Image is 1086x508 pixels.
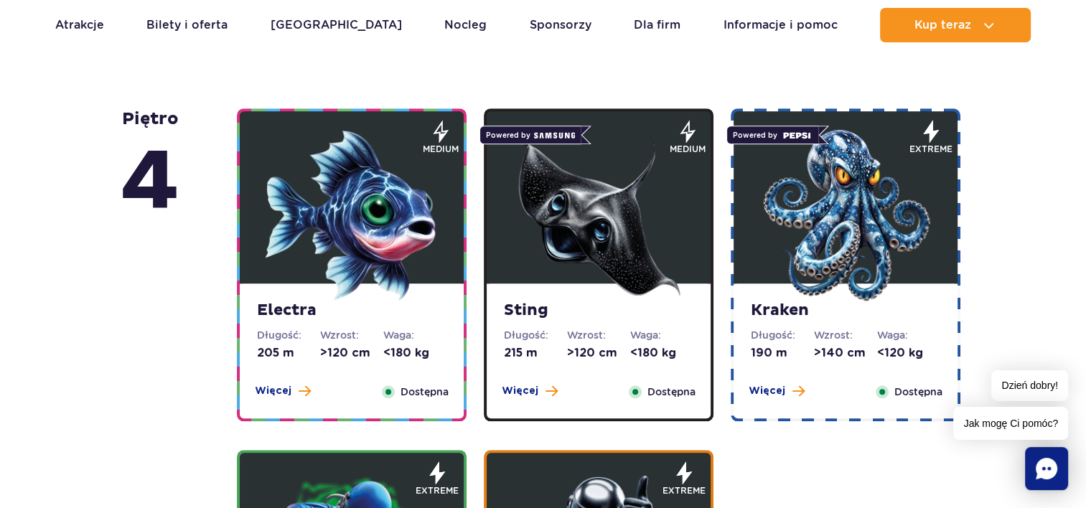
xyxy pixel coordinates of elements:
[530,8,591,42] a: Sponsorzy
[647,384,696,400] span: Dostępna
[991,370,1068,401] span: Dzień dobry!
[383,345,446,361] dd: <180 kg
[880,8,1031,42] button: Kup teraz
[759,129,932,301] img: 683e9df96f1c7957131151.png
[751,328,814,342] dt: Długość:
[670,143,706,156] span: medium
[630,328,693,342] dt: Waga:
[320,345,383,361] dd: >120 cm
[909,143,952,156] span: extreme
[502,384,558,398] button: Więcej
[320,328,383,342] dt: Wzrost:
[634,8,680,42] a: Dla firm
[504,301,693,321] strong: Sting
[914,19,971,32] span: Kup teraz
[271,8,402,42] a: [GEOGRAPHIC_DATA]
[121,108,179,236] strong: piętro
[953,407,1068,440] span: Jak mogę Ci pomóc?
[751,301,940,321] strong: Kraken
[55,8,104,42] a: Atrakcje
[663,484,706,497] span: extreme
[502,384,538,398] span: Więcej
[512,129,685,301] img: 683e9dd6f19b1268161416.png
[1025,447,1068,490] div: Chat
[749,384,785,398] span: Więcej
[814,328,877,342] dt: Wzrost:
[255,384,291,398] span: Więcej
[401,384,449,400] span: Dostępna
[423,143,459,156] span: medium
[479,126,581,144] span: Powered by
[444,8,487,42] a: Nocleg
[146,8,228,42] a: Bilety i oferta
[894,384,942,400] span: Dostępna
[877,328,940,342] dt: Waga:
[257,301,446,321] strong: Electra
[121,130,179,236] span: 4
[749,384,805,398] button: Więcej
[383,328,446,342] dt: Waga:
[257,345,320,361] dd: 205 m
[567,328,630,342] dt: Wzrost:
[726,126,819,144] span: Powered by
[630,345,693,361] dd: <180 kg
[504,345,567,361] dd: 215 m
[814,345,877,361] dd: >140 cm
[877,345,940,361] dd: <120 kg
[724,8,838,42] a: Informacje i pomoc
[255,384,311,398] button: Więcej
[567,345,630,361] dd: >120 cm
[257,328,320,342] dt: Długość:
[751,345,814,361] dd: 190 m
[416,484,459,497] span: extreme
[504,328,567,342] dt: Długość:
[266,129,438,301] img: 683e9dc030483830179588.png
